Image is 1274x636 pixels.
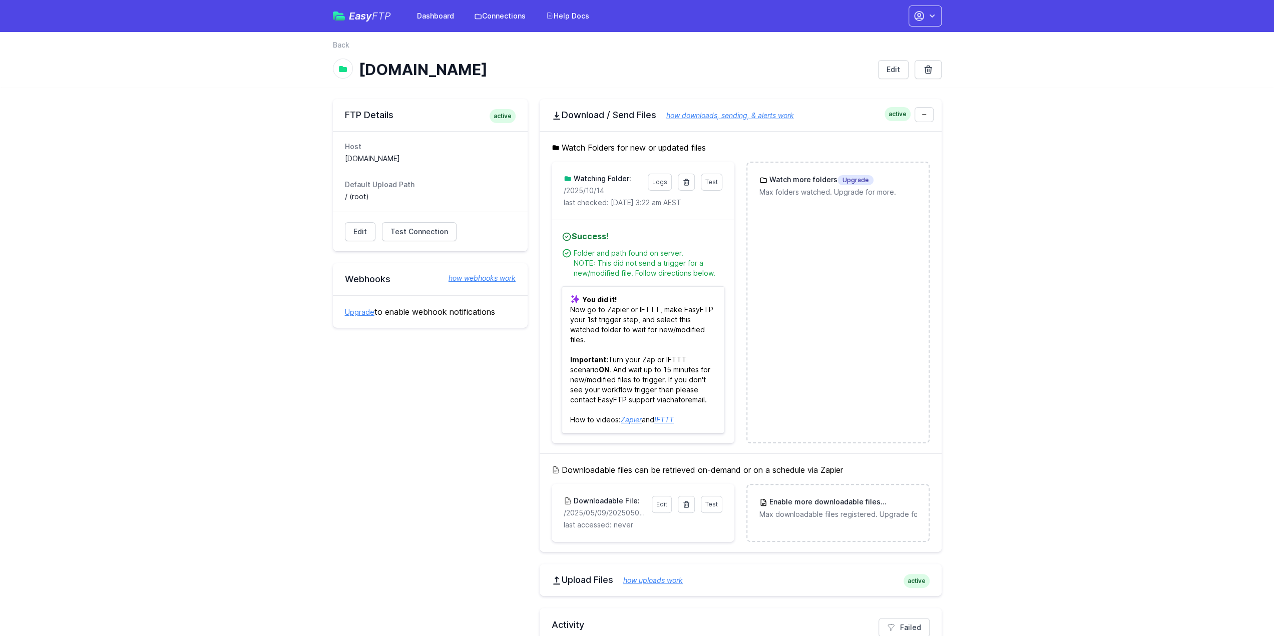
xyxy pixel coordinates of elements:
h3: Watch more folders [767,175,874,185]
h3: Watching Folder: [572,174,631,184]
a: Watch more foldersUpgrade Max folders watched. Upgrade for more. [747,163,928,209]
p: Max folders watched. Upgrade for more. [759,187,916,197]
h2: FTP Details [345,109,516,121]
dt: Default Upload Path [345,180,516,190]
a: Edit [878,60,909,79]
p: last checked: [DATE] 3:22 am AEST [564,198,722,208]
h3: Enable more downloadable files [767,497,916,507]
a: Connections [468,7,532,25]
h2: Activity [552,618,930,632]
a: Logs [648,174,672,191]
a: Enable more downloadable filesUpgrade Max downloadable files registered. Upgrade for more. [747,485,928,531]
p: Now go to Zapier or IFTTT, make EasyFTP your 1st trigger step, and select this watched folder to ... [562,286,724,433]
span: FTP [372,10,391,22]
div: to enable webhook notifications [333,295,528,328]
a: Dashboard [411,7,460,25]
span: active [885,107,911,121]
a: how uploads work [613,576,683,584]
span: Test Connection [390,227,448,237]
a: chat [666,395,681,404]
dd: [DOMAIN_NAME] [345,154,516,164]
h2: Upload Files [552,574,930,586]
p: /2025/05/09/20250509171559_inbound_0422652309_0756011820.mp3 [564,508,646,518]
b: You did it! [582,295,617,304]
a: EasyFTP [333,11,391,21]
img: easyftp_logo.png [333,12,345,21]
a: IFTTT [654,415,674,424]
p: last accessed: never [564,520,722,530]
h4: Success! [562,230,724,242]
h2: Download / Send Files [552,109,930,121]
b: ON [599,365,609,374]
a: how downloads, sending, & alerts work [656,111,794,120]
a: Test [701,496,722,513]
h1: [DOMAIN_NAME] [359,61,870,79]
a: Back [333,40,349,50]
iframe: Drift Widget Chat Controller [1224,586,1262,624]
p: Max downloadable files registered. Upgrade for more. [759,509,916,519]
span: Upgrade [837,175,874,185]
span: Upgrade [881,497,917,507]
a: how webhooks work [439,273,516,283]
h5: Downloadable files can be retrieved on-demand or on a schedule via Zapier [552,464,930,476]
a: Test Connection [382,222,457,241]
span: active [490,109,516,123]
span: Easy [349,11,391,21]
a: Zapier [621,415,642,424]
h3: Downloadable File: [572,496,640,506]
span: Test [705,500,718,508]
b: Important: [570,355,608,364]
dt: Host [345,142,516,152]
div: Folder and path found on server. NOTE: This did not send a trigger for a new/modified file. Follo... [574,248,724,278]
span: active [904,574,930,588]
a: Edit [652,496,672,513]
a: Upgrade [345,308,374,316]
dd: / (root) [345,192,516,202]
span: Test [705,178,718,186]
h5: Watch Folders for new or updated files [552,142,930,154]
nav: Breadcrumb [333,40,942,56]
h2: Webhooks [345,273,516,285]
a: Test [701,174,722,191]
a: Edit [345,222,375,241]
p: /2025/10/14 [564,186,642,196]
a: email [688,395,705,404]
a: Help Docs [540,7,595,25]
